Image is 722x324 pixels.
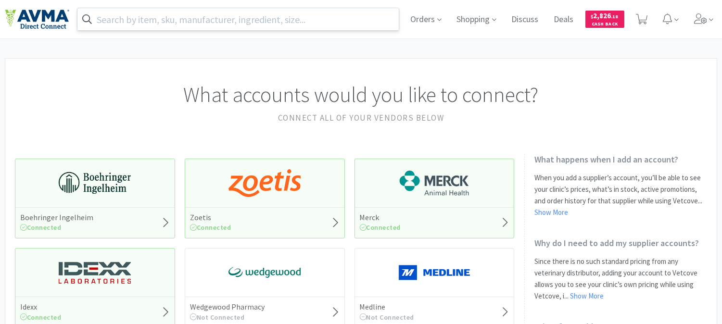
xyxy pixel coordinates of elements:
[585,6,624,32] a: $2,826.18Cash Back
[77,8,399,30] input: Search by item, sku, manufacturer, ingredient, size...
[59,258,131,287] img: 13250b0087d44d67bb1668360c5632f9_13.png
[228,258,301,287] img: e40baf8987b14801afb1611fffac9ca4_8.png
[5,9,69,29] img: e4e33dab9f054f5782a47901c742baa9_102.png
[534,208,568,217] a: Show More
[190,223,231,232] span: Connected
[398,258,470,287] img: a646391c64b94eb2892348a965bf03f3_134.png
[190,302,265,312] h5: Wedgewood Pharmacy
[190,212,231,223] h5: Zoetis
[508,15,543,24] a: Discuss
[59,169,131,198] img: 730db3968b864e76bcafd0174db25112_22.png
[20,302,62,312] h5: Idexx
[15,112,707,125] h2: Connect all of your vendors below
[591,22,619,28] span: Cash Back
[611,13,619,20] span: . 18
[20,223,62,232] span: Connected
[190,313,245,322] span: Not Connected
[360,223,401,232] span: Connected
[591,11,619,20] span: 2,826
[20,313,62,322] span: Connected
[398,169,470,198] img: 6d7abf38e3b8462597f4a2f88dede81e_176.png
[534,154,707,165] h2: What happens when I add an account?
[360,302,415,312] h5: Medline
[228,169,301,198] img: a673e5ab4e5e497494167fe422e9a3ab.png
[591,13,594,20] span: $
[360,212,401,223] h5: Merck
[534,172,707,218] p: When you add a supplier’s account, you’ll be able to see your clinic’s prices, what’s in stock, a...
[550,15,578,24] a: Deals
[570,291,604,300] a: Show More
[534,256,707,302] p: Since there is no such standard pricing from any veterinary distributor, adding your account to V...
[534,237,707,249] h2: Why do I need to add my supplier accounts?
[360,313,415,322] span: Not Connected
[20,212,93,223] h5: Boehringer Ingelheim
[15,78,707,112] h1: What accounts would you like to connect?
